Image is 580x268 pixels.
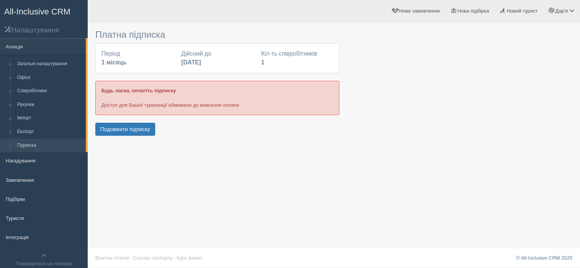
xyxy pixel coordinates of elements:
[458,8,489,14] span: Нова підбірка
[14,84,86,98] a: Співробітники
[14,139,86,152] a: Підписка
[133,255,172,261] a: Сканер паспорту
[177,50,257,67] div: Дійсний до
[130,255,132,261] span: ·
[556,8,568,14] span: Дар'я
[95,123,155,136] button: Подовжити підписку
[98,50,177,67] div: Період
[181,59,201,66] b: [DATE]
[177,255,202,261] a: Курс валют
[0,0,87,21] a: All-Inclusive CRM
[4,7,71,16] span: All-Inclusive CRM
[257,50,337,67] div: Кіл-ть співробітників
[174,255,175,261] span: ·
[14,125,86,139] a: Експорт
[101,88,176,93] b: Будь ласка, оплатіть підписку
[95,255,129,261] a: Візитки готелів
[516,255,572,261] a: © All-Inclusive CRM 2025
[14,57,86,71] a: Загальні налаштування
[507,8,538,14] span: Новий турист
[14,111,86,125] a: Імпорт
[14,71,86,85] a: Офіси
[399,8,440,14] span: Нове замовлення
[101,59,127,66] b: 1 місяць
[95,81,339,115] div: Доступ для Вашої турагенції обмежено до внесення оплати
[14,98,86,112] a: Рахунки
[95,30,339,40] h3: Платна підписка
[261,59,265,66] b: 1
